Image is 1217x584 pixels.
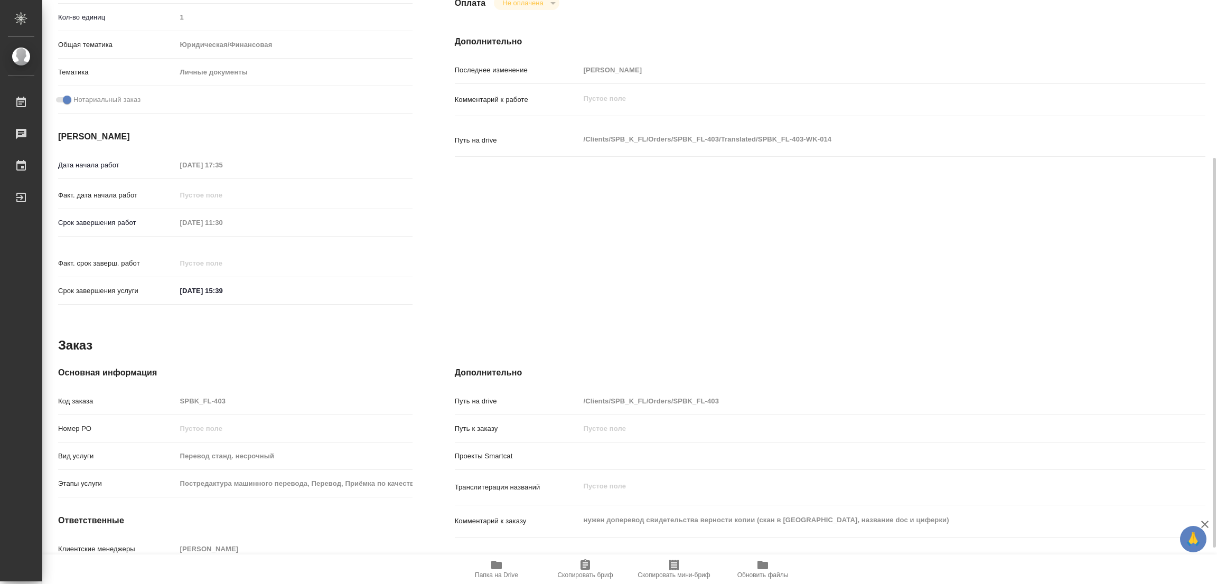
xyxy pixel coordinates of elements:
[580,130,1143,148] textarea: /Clients/SPB_K_FL/Orders/SPBK_FL-403/Translated/SPBK_FL-403-WK-014
[58,40,176,50] p: Общая тематика
[58,337,92,354] h2: Заказ
[455,65,580,76] p: Последнее изменение
[455,35,1205,48] h4: Дополнительно
[580,421,1143,436] input: Пустое поле
[455,516,580,526] p: Комментарий к заказу
[176,187,269,203] input: Пустое поле
[1184,528,1202,550] span: 🙏
[630,554,718,584] button: Скопировать мини-бриф
[475,571,518,579] span: Папка на Drive
[452,554,541,584] button: Папка на Drive
[58,12,176,23] p: Кол-во единиц
[73,95,141,105] span: Нотариальный заказ
[58,451,176,461] p: Вид услуги
[176,10,413,25] input: Пустое поле
[580,393,1143,409] input: Пустое поле
[455,482,580,493] p: Транслитерация названий
[455,366,1205,379] h4: Дополнительно
[557,571,613,579] span: Скопировать бриф
[1180,526,1206,552] button: 🙏
[176,448,413,464] input: Пустое поле
[455,451,580,461] p: Проекты Smartcat
[58,478,176,489] p: Этапы услуги
[58,514,413,527] h4: Ответственные
[58,423,176,434] p: Номер РО
[455,135,580,146] p: Путь на drive
[455,423,580,434] p: Путь к заказу
[176,256,269,271] input: Пустое поле
[58,258,176,269] p: Факт. срок заверш. работ
[58,366,413,379] h4: Основная информация
[541,554,630,584] button: Скопировать бриф
[176,36,413,54] div: Юридическая/Финансовая
[176,476,413,491] input: Пустое поле
[176,215,269,230] input: Пустое поле
[58,190,176,201] p: Факт. дата начала работ
[58,130,413,143] h4: [PERSON_NAME]
[737,571,789,579] span: Обновить файлы
[58,218,176,228] p: Срок завершения работ
[455,95,580,105] p: Комментарий к работе
[176,63,413,81] div: Личные документы
[58,160,176,171] p: Дата начала работ
[176,393,413,409] input: Пустое поле
[718,554,807,584] button: Обновить файлы
[58,544,176,554] p: Клиентские менеджеры
[58,396,176,407] p: Код заказа
[638,571,710,579] span: Скопировать мини-бриф
[455,396,580,407] p: Путь на drive
[176,157,269,173] input: Пустое поле
[580,511,1143,529] textarea: нужен доперевод свидетельства верности копии (скан в [GEOGRAPHIC_DATA], название doc и циферки)
[176,283,269,298] input: ✎ Введи что-нибудь
[58,286,176,296] p: Срок завершения услуги
[580,62,1143,78] input: Пустое поле
[58,67,176,78] p: Тематика
[176,541,413,557] input: Пустое поле
[176,421,413,436] input: Пустое поле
